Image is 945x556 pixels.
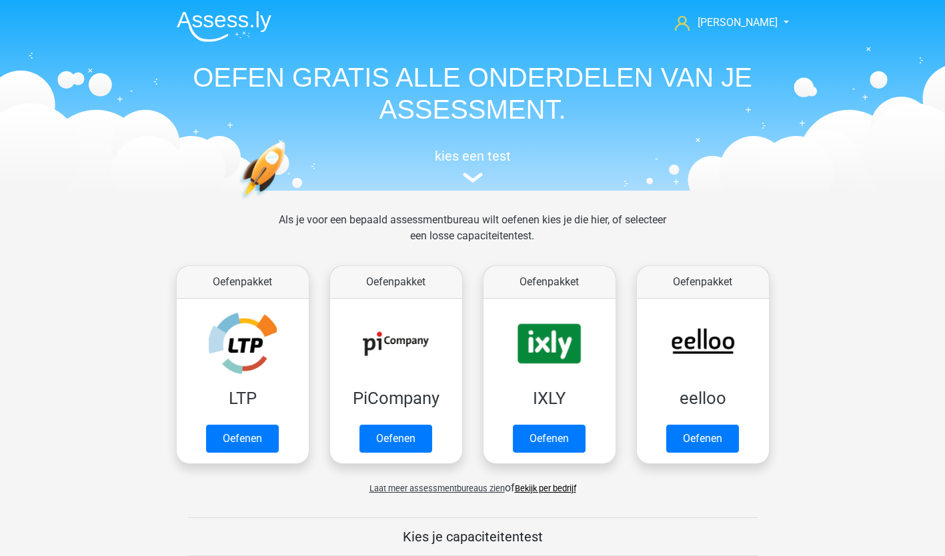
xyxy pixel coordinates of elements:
[666,425,739,453] a: Oefenen
[188,529,758,545] h5: Kies je capaciteitentest
[369,483,505,493] span: Laat meer assessmentbureaus zien
[268,212,677,260] div: Als je voor een bepaald assessmentbureau wilt oefenen kies je die hier, of selecteer een losse ca...
[515,483,576,493] a: Bekijk per bedrijf
[513,425,586,453] a: Oefenen
[239,141,337,262] img: oefenen
[177,11,271,42] img: Assessly
[359,425,432,453] a: Oefenen
[670,15,779,31] a: [PERSON_NAME]
[698,16,778,29] span: [PERSON_NAME]
[166,469,780,496] div: of
[166,148,780,164] h5: kies een test
[463,173,483,183] img: assessment
[166,148,780,183] a: kies een test
[206,425,279,453] a: Oefenen
[166,61,780,125] h1: OEFEN GRATIS ALLE ONDERDELEN VAN JE ASSESSMENT.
